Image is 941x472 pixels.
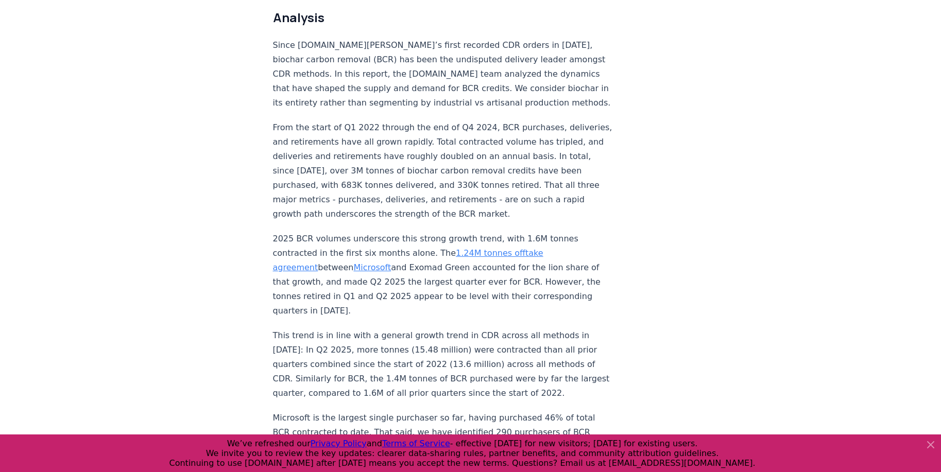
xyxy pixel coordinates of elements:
[353,263,391,272] a: Microsoft
[273,9,614,26] h2: Analysis
[273,120,614,221] p: From the start of Q1 2022 through the end of Q4 2024, BCR purchases, deliveries, and retirements ...
[273,328,614,400] p: This trend is in line with a general growth trend in CDR across all methods in [DATE]: In Q2 2025...
[273,38,614,110] p: Since [DOMAIN_NAME][PERSON_NAME]’s first recorded CDR orders in [DATE], biochar carbon removal (B...
[273,232,614,318] p: 2025 BCR volumes underscore this strong growth trend, with 1.6M tonnes contracted in the first si...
